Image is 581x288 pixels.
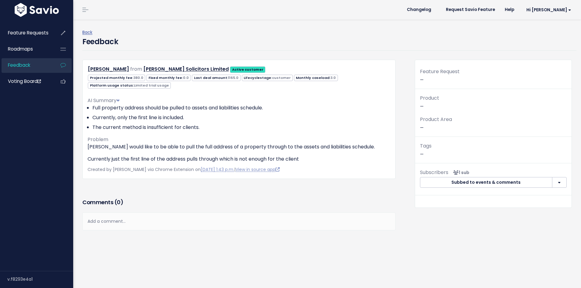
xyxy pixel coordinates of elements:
a: View in source app [235,166,280,172]
li: The current method is insufficient for clients. [92,124,390,131]
a: Voting Board [2,74,51,88]
p: Currently just the first line of the address pulls through which is not enough for the client [88,155,390,163]
span: <p><strong>Subscribers</strong><br><br> - Jake Warriner<br> </p> [451,169,469,176]
span: Feedback [8,62,30,68]
span: Voting Board [8,78,41,84]
span: Created by [PERSON_NAME] via Chrome Extension on | [88,166,280,172]
span: Last deal amount: [192,75,240,81]
span: 3.0 [330,75,336,80]
span: Product Area [420,116,452,123]
span: 0.0 [183,75,189,80]
li: Currently, only the first line is included. [92,114,390,121]
img: logo-white.9d6f32f41409.svg [13,3,60,17]
span: Roadmaps [8,46,33,52]
a: Feature Requests [2,26,51,40]
span: AI Summary [88,97,120,104]
span: Feature Request [420,68,460,75]
a: Request Savio Feature [441,5,500,14]
span: Limited trial usage [134,83,169,88]
li: Full property address should be pulled to assets and liabilities schedule. [92,104,390,112]
span: Subscribers [420,169,448,176]
p: [PERSON_NAME] would like to be able to pull the full address of a property through to the assets ... [88,143,390,151]
div: — [415,67,572,89]
h4: Feedback [82,36,118,47]
p: — [420,115,567,132]
a: [PERSON_NAME] [88,66,129,73]
button: Subbed to events & comments [420,177,552,188]
p: — [420,94,567,110]
span: Problem [88,136,108,143]
p: — [420,142,567,158]
a: Help [500,5,519,14]
span: Platform usage status: [88,82,171,89]
strong: Active customer [232,67,264,72]
span: 380.0 [133,75,143,80]
a: [DATE] 1:43 p.m. [201,166,234,172]
h3: Comments ( ) [82,198,396,207]
span: Feature Requests [8,30,48,36]
span: Lifecyclestage: [242,75,293,81]
span: Changelog [407,8,431,12]
span: Projected monthly fee: [88,75,145,81]
a: [PERSON_NAME] Solicitors Limited [143,66,229,73]
span: Fixed monthly fee: [146,75,191,81]
div: Add a comment... [82,212,396,230]
span: 1165.0 [228,75,238,80]
span: Product [420,94,439,101]
span: from [130,66,142,73]
span: customer [272,75,291,80]
div: v.f8293e4a1 [7,271,73,287]
a: Back [82,29,92,35]
span: Tags [420,142,432,149]
span: Monthly caseload: [294,75,338,81]
a: Roadmaps [2,42,51,56]
span: Hi [PERSON_NAME] [526,8,571,12]
span: 0 [117,198,120,206]
a: Feedback [2,58,51,72]
a: Hi [PERSON_NAME] [519,5,576,15]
